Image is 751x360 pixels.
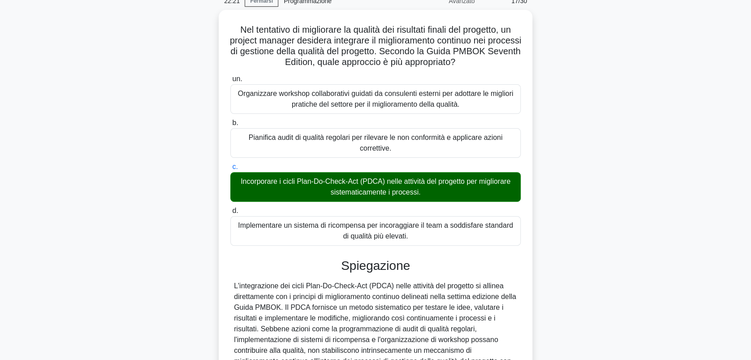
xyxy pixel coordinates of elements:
span: c. [232,163,237,170]
span: un. [232,75,242,82]
font: Nel tentativo di migliorare la qualità dei risultati finali del progetto, un project manager desi... [230,25,521,67]
h3: Spiegazione [236,258,515,273]
div: Pianifica audit di qualità regolari per rilevare le non conformità e applicare azioni correttive. [230,128,521,158]
span: d. [232,207,238,214]
div: Organizzare workshop collaborativi guidati da consulenti esterni per adottare le migliori pratich... [230,84,521,114]
div: Implementare un sistema di ricompensa per incoraggiare il team a soddisfare standard di qualità p... [230,216,521,246]
div: Incorporare i cicli Plan-Do-Check-Act (PDCA) nelle attività del progetto per migliorare sistemati... [230,172,521,202]
span: b. [232,119,238,126]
